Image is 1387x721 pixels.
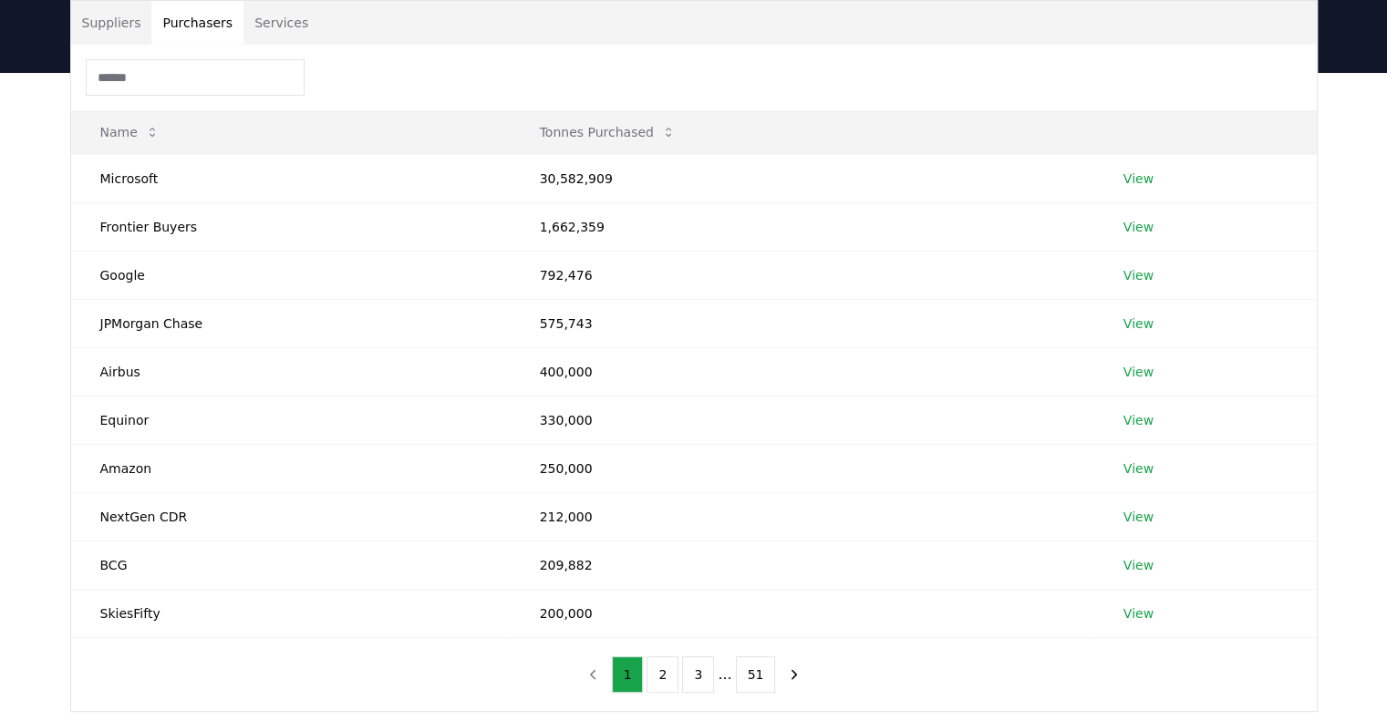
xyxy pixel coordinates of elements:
[71,492,511,541] td: NextGen CDR
[525,114,690,150] button: Tonnes Purchased
[511,589,1094,637] td: 200,000
[1123,170,1154,188] a: View
[718,664,731,685] li: ...
[1123,266,1154,284] a: View
[511,541,1094,589] td: 209,882
[71,541,511,589] td: BCG
[779,656,810,693] button: next page
[1123,459,1154,478] a: View
[1123,604,1154,623] a: View
[1123,314,1154,333] a: View
[71,396,511,444] td: Equinor
[71,1,152,45] button: Suppliers
[1123,363,1154,381] a: View
[151,1,243,45] button: Purchasers
[243,1,319,45] button: Services
[511,299,1094,347] td: 575,743
[1123,508,1154,526] a: View
[647,656,678,693] button: 2
[511,251,1094,299] td: 792,476
[612,656,644,693] button: 1
[71,299,511,347] td: JPMorgan Chase
[71,202,511,251] td: Frontier Buyers
[511,154,1094,202] td: 30,582,909
[71,154,511,202] td: Microsoft
[71,444,511,492] td: Amazon
[1123,218,1154,236] a: View
[1123,556,1154,574] a: View
[511,444,1094,492] td: 250,000
[682,656,714,693] button: 3
[71,251,511,299] td: Google
[511,347,1094,396] td: 400,000
[1123,411,1154,429] a: View
[71,347,511,396] td: Airbus
[86,114,174,150] button: Name
[511,492,1094,541] td: 212,000
[511,396,1094,444] td: 330,000
[736,656,776,693] button: 51
[71,589,511,637] td: SkiesFifty
[511,202,1094,251] td: 1,662,359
